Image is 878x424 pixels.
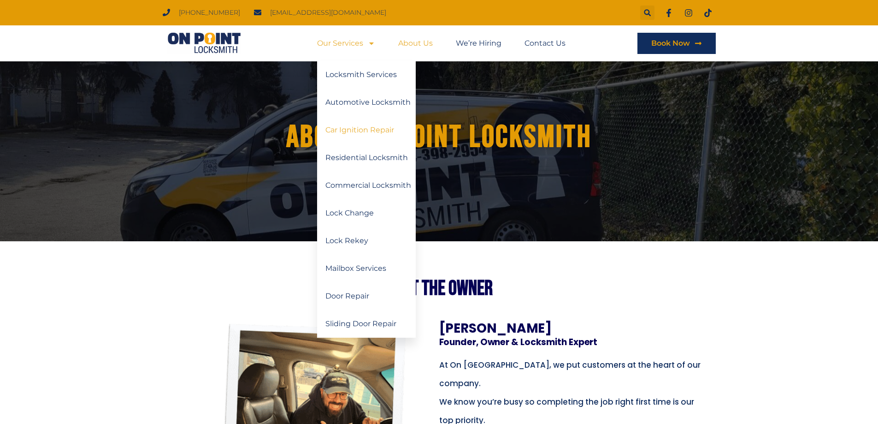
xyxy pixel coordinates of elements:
span: Book Now [651,40,690,47]
h3: [PERSON_NAME] [439,322,697,335]
a: Automotive Locksmith [317,89,416,116]
div: Search [640,6,654,20]
span: [EMAIL_ADDRESS][DOMAIN_NAME] [268,6,386,19]
nav: Menu [317,33,566,54]
a: Lock Rekey [317,227,416,255]
a: Locksmith Services [317,61,416,89]
h2: MEET THE Owner [181,278,697,299]
p: At On [GEOGRAPHIC_DATA], we put customers at the heart of our company. [439,356,709,393]
a: Book Now [637,33,716,54]
h1: About ON POINT LOCKSMITH [191,120,688,155]
a: Door Repair [317,282,416,310]
a: Mailbox Services [317,255,416,282]
a: Commercial Locksmith [317,172,416,199]
a: Car Ignition Repair [317,116,416,144]
a: We’re Hiring [456,33,501,54]
h3: Founder, Owner & Locksmith Expert [439,338,697,346]
a: Lock Change [317,199,416,227]
a: Sliding Door Repair [317,310,416,338]
a: Contact Us [524,33,566,54]
a: About Us [398,33,433,54]
a: Our Services [317,33,375,54]
a: Residential Locksmith [317,144,416,172]
ul: Our Services [317,61,416,338]
span: [PHONE_NUMBER] [177,6,240,19]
